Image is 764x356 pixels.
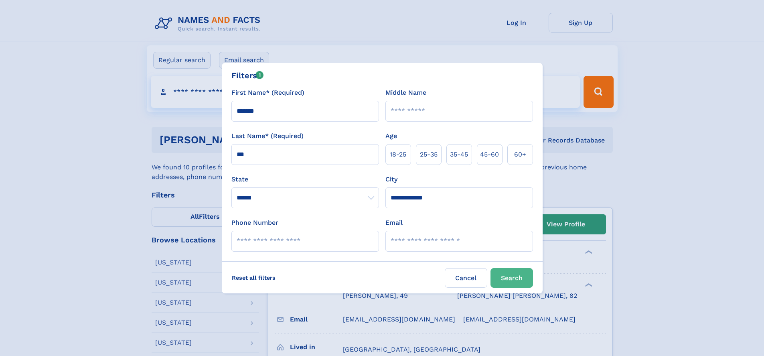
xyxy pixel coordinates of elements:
label: Middle Name [385,88,426,98]
label: City [385,175,397,184]
label: Email [385,218,403,228]
label: Last Name* (Required) [231,131,304,141]
label: First Name* (Required) [231,88,304,98]
span: 60+ [514,150,526,159]
label: Reset all filters [227,268,281,287]
div: Filters [231,69,264,81]
label: Phone Number [231,218,278,228]
label: Age [385,131,397,141]
button: Search [490,268,533,288]
span: 25‑35 [420,150,438,159]
label: Cancel [445,268,487,288]
label: State [231,175,379,184]
span: 35‑45 [450,150,468,159]
span: 18‑25 [390,150,406,159]
span: 45‑60 [480,150,499,159]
